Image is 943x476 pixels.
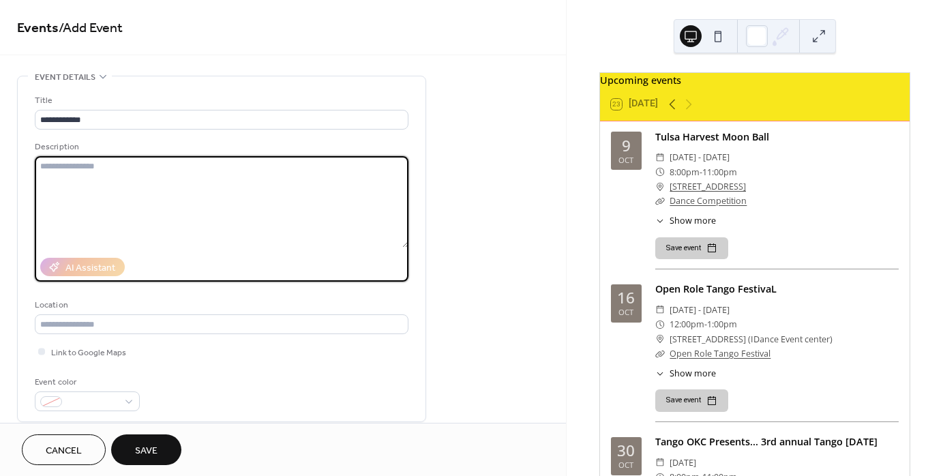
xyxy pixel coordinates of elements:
button: Cancel [22,434,106,465]
span: - [704,317,707,331]
span: 8:00pm [670,165,700,179]
div: Oct [618,156,633,164]
span: / Add Event [59,15,123,42]
span: 11:00pm [702,165,737,179]
div: ​ [655,150,665,164]
span: Show more [670,368,716,381]
div: Oct [618,308,633,316]
a: Events [17,15,59,42]
div: 16 [617,291,635,306]
div: ​ [655,368,665,381]
a: Open Role Tango FestivaL [655,282,777,295]
span: [DATE] [670,456,696,470]
div: ​ [655,303,665,317]
div: Event color [35,375,137,389]
span: 1:00pm [707,317,737,331]
div: Oct [618,461,633,468]
span: Save [135,444,158,458]
div: Title [35,93,406,108]
a: Open Role Tango Festival [670,348,770,359]
div: 9 [622,138,631,154]
span: Link to Google Maps [51,346,126,360]
div: Location [35,298,406,312]
a: Tango OKC Presents... 3rd annual Tango [DATE] [655,435,878,448]
a: Dance Competition [670,195,747,207]
div: ​ [655,179,665,194]
button: Save event [655,237,728,259]
div: Upcoming events [600,73,910,88]
button: Save [111,434,181,465]
span: [STREET_ADDRESS] (IDance Event center) [670,332,833,346]
div: ​ [655,456,665,470]
a: Tulsa Harvest Moon Ball [655,130,769,143]
div: ​ [655,194,665,208]
div: ​ [655,346,665,361]
span: 12:00pm [670,317,704,331]
span: Event details [35,70,95,85]
span: [DATE] - [DATE] [670,150,730,164]
span: - [700,165,702,179]
div: ​ [655,317,665,331]
span: Cancel [46,444,82,458]
button: ​Show more [655,215,717,228]
div: Description [35,140,406,154]
button: ​Show more [655,368,717,381]
div: ​ [655,165,665,179]
span: Show more [670,215,716,228]
a: [STREET_ADDRESS] [670,179,746,194]
span: [DATE] - [DATE] [670,303,730,317]
div: ​ [655,215,665,228]
div: ​ [655,332,665,346]
button: Save event [655,389,728,411]
div: 30 [617,443,635,459]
